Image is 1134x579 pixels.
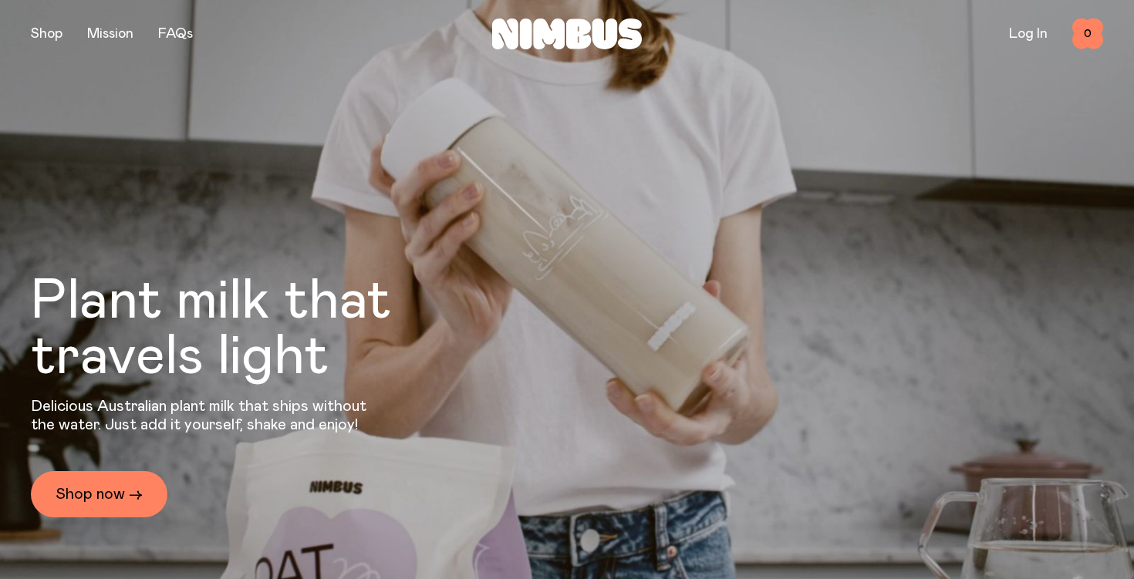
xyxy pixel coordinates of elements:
[1072,19,1103,49] button: 0
[1009,27,1048,41] a: Log In
[31,397,376,434] p: Delicious Australian plant milk that ships without the water. Just add it yourself, shake and enjoy!
[31,471,167,517] a: Shop now →
[158,27,193,41] a: FAQs
[31,274,475,385] h1: Plant milk that travels light
[87,27,133,41] a: Mission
